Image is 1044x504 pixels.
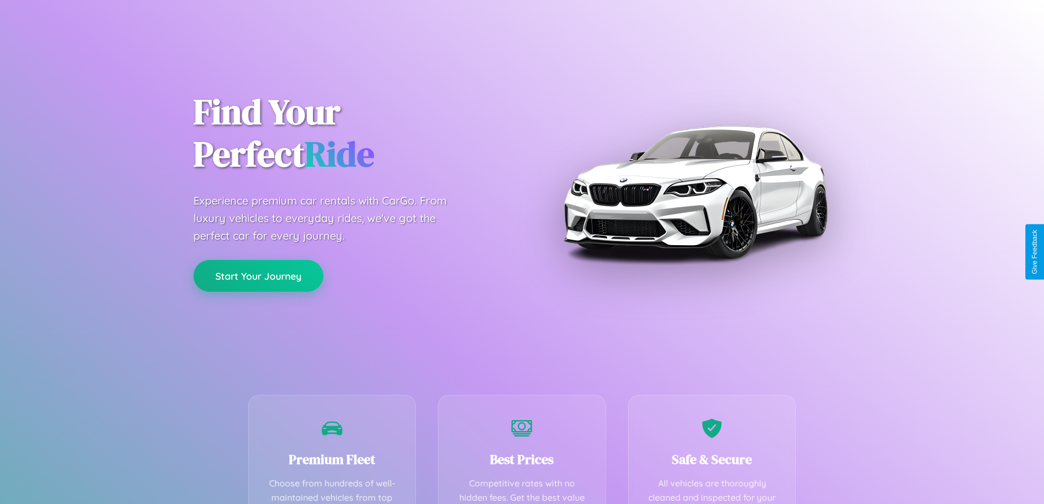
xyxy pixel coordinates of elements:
h1: Find Your Perfect [193,91,506,175]
h3: Safe & Secure [645,450,779,468]
img: Premium BMW car rental vehicle [558,55,832,329]
h3: Best Prices [455,450,589,468]
span: Ride [305,130,374,178]
button: Start Your Journey [193,260,323,292]
div: Give Feedback [1031,230,1039,274]
h3: Premium Fleet [265,450,400,468]
p: Experience premium car rentals with CarGo. From luxury vehicles to everyday rides, we've got the ... [193,192,467,245]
